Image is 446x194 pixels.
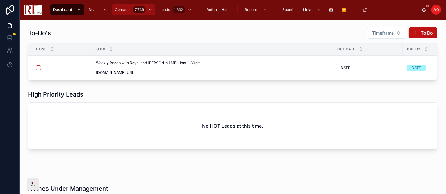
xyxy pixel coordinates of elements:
[339,65,351,70] span: [DATE]
[245,7,258,12] span: Reports
[24,5,42,15] img: App logo
[342,7,347,12] span: ▶️
[355,7,358,12] span: +
[367,27,406,39] button: Select Button
[283,7,295,12] span: Submit
[96,60,242,75] span: Weekly Recap with Royal and [PERSON_NAME]. 1pm-1:30pm. [DOMAIN_NAME][URL]
[372,30,394,36] span: Timeframe
[242,4,271,15] a: Reports
[28,90,83,99] h1: High Priority Leads
[115,7,130,12] span: Contacts
[202,122,264,130] h2: No HOT Leads at this time.
[352,4,370,15] a: +
[326,4,338,15] a: 📅
[300,4,325,15] a: Links
[303,7,313,12] span: Links
[433,7,439,12] span: AO
[53,7,72,12] span: Dashboard
[133,6,146,13] div: 7,739
[36,47,46,52] span: Done
[329,7,334,12] span: 📅
[409,27,437,38] button: To Do
[157,4,195,15] a: Leads1,632
[337,47,355,52] span: Due Date
[160,7,170,12] span: Leads
[89,7,98,12] span: Deals
[207,7,229,12] span: Referral Hub
[173,6,185,13] div: 1,632
[50,4,84,15] a: Dashboard
[339,4,351,15] a: ▶️
[94,47,105,52] span: To Do
[47,3,422,16] div: scrollable content
[410,65,422,71] div: [DATE]
[204,4,233,15] a: Referral Hub
[112,4,155,15] a: Contacts7,739
[407,47,421,52] span: Due By
[86,4,111,15] a: Deals
[28,184,108,193] h1: Homes Under Management
[280,4,299,15] a: Submit
[28,29,51,37] h1: To-Do's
